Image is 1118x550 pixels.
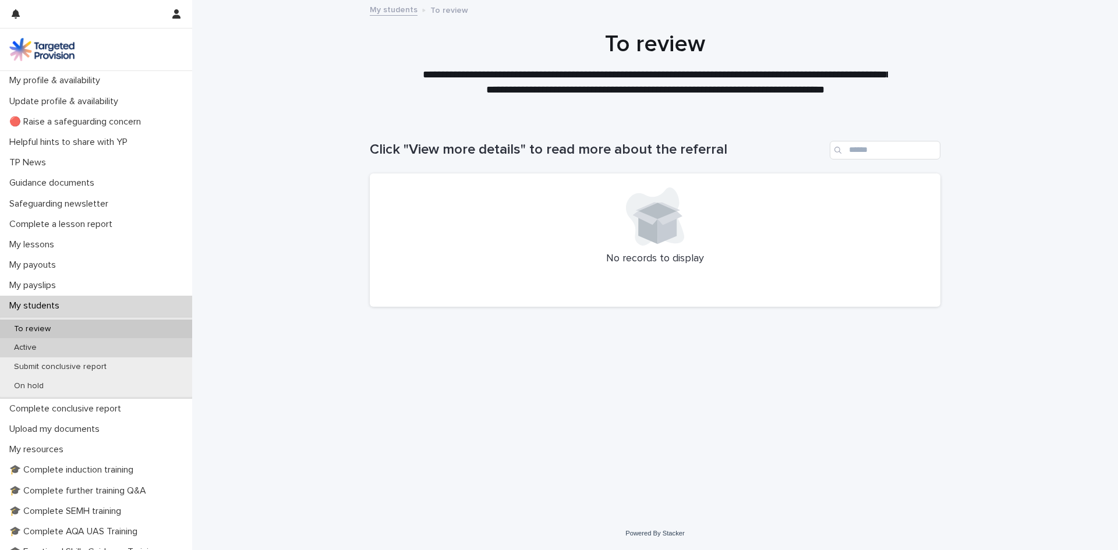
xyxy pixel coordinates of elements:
[5,300,69,311] p: My students
[5,157,55,168] p: TP News
[5,239,63,250] p: My lessons
[5,96,128,107] p: Update profile & availability
[625,530,684,537] a: Powered By Stacker
[5,260,65,271] p: My payouts
[5,75,109,86] p: My profile & availability
[370,2,418,16] a: My students
[5,219,122,230] p: Complete a lesson report
[5,485,155,496] p: 🎓 Complete further training Q&A
[9,38,75,61] img: M5nRWzHhSzIhMunXDL62
[5,362,116,372] p: Submit conclusive report
[5,526,147,537] p: 🎓 Complete AQA UAS Training
[370,30,940,58] h1: To review
[5,444,73,455] p: My resources
[830,141,940,159] input: Search
[5,464,143,476] p: 🎓 Complete induction training
[5,424,109,435] p: Upload my documents
[5,137,137,148] p: Helpful hints to share with YP
[430,3,468,16] p: To review
[5,178,104,189] p: Guidance documents
[5,116,150,127] p: 🔴 Raise a safeguarding concern
[370,141,825,158] h1: Click "View more details" to read more about the referral
[5,324,60,334] p: To review
[5,381,53,391] p: On hold
[5,198,118,210] p: Safeguarding newsletter
[5,343,46,353] p: Active
[5,506,130,517] p: 🎓 Complete SEMH training
[5,280,65,291] p: My payslips
[5,403,130,414] p: Complete conclusive report
[384,253,926,265] p: No records to display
